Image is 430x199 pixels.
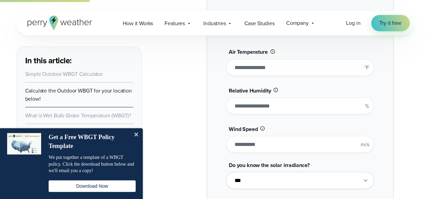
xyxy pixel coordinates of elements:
[238,16,280,30] a: Case Studies
[203,19,226,28] span: Industries
[49,180,136,192] button: Download Now
[346,19,360,27] a: Log in
[25,111,132,119] a: What is Wet Bulb Globe Temperature (WBGT)?
[25,128,117,136] a: How Do You Measure the WBGT Index?
[25,55,133,66] h3: In this article:
[226,10,374,29] h2: Calculate the Outdoor WBGT for your location below!
[25,86,132,102] a: Calculate the Outdoor WBGT for your location below!
[244,19,274,28] span: Case Studies
[229,48,268,56] span: Air Temperature
[129,128,143,142] button: Close
[49,133,128,150] h4: Get a Free WBGT Policy Template
[371,15,409,31] a: Try it free
[123,19,153,28] span: How it Works
[49,154,136,174] p: We put together a template of a WBGT policy. Click the download button below and we'll email you ...
[117,16,159,30] a: How it Works
[286,19,309,27] span: Company
[229,125,258,133] span: Wind Speed
[379,19,401,27] span: Try it free
[229,161,310,169] span: Do you know the solar irradiance?
[165,19,185,28] span: Features
[229,86,271,94] span: Relative Humidity
[7,133,41,154] img: dialog featured image
[25,70,103,78] a: Simple Outdoor WBGT Calculator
